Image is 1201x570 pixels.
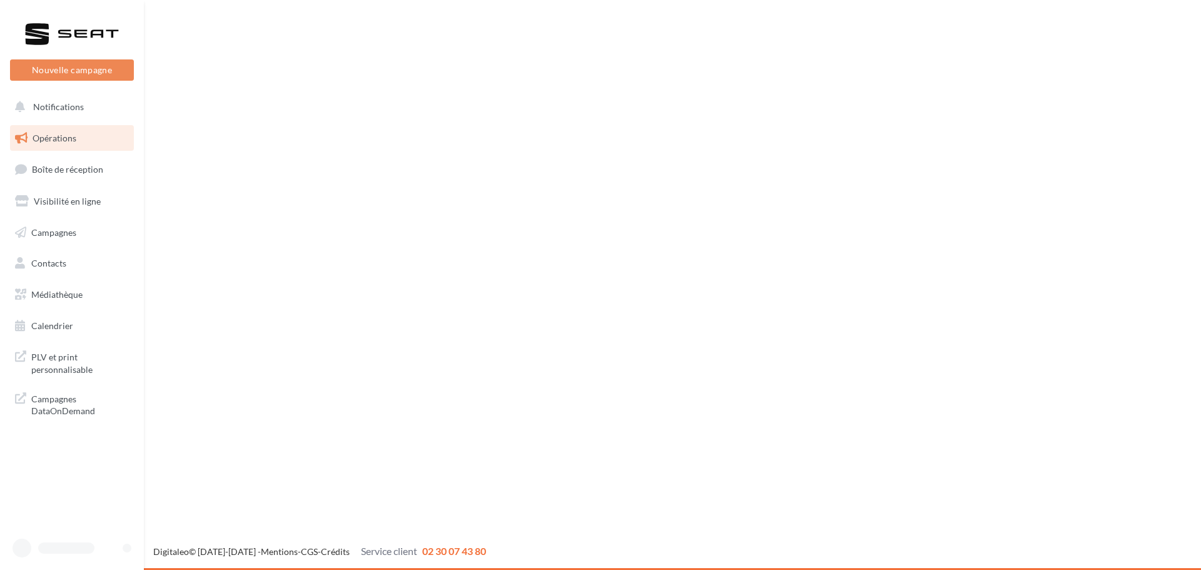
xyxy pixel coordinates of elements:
[261,546,298,557] a: Mentions
[31,320,73,331] span: Calendrier
[8,282,136,308] a: Médiathèque
[8,313,136,339] a: Calendrier
[31,226,76,237] span: Campagnes
[31,349,129,375] span: PLV et print personnalisable
[422,545,486,557] span: 02 30 07 43 80
[361,545,417,557] span: Service client
[301,546,318,557] a: CGS
[8,156,136,183] a: Boîte de réception
[321,546,350,557] a: Crédits
[153,546,486,557] span: © [DATE]-[DATE] - - -
[8,344,136,380] a: PLV et print personnalisable
[8,188,136,215] a: Visibilité en ligne
[31,390,129,417] span: Campagnes DataOnDemand
[34,196,101,206] span: Visibilité en ligne
[33,133,76,143] span: Opérations
[8,250,136,277] a: Contacts
[10,59,134,81] button: Nouvelle campagne
[8,385,136,422] a: Campagnes DataOnDemand
[8,94,131,120] button: Notifications
[31,258,66,268] span: Contacts
[33,101,84,112] span: Notifications
[31,289,83,300] span: Médiathèque
[32,164,103,175] span: Boîte de réception
[8,125,136,151] a: Opérations
[8,220,136,246] a: Campagnes
[153,546,189,557] a: Digitaleo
